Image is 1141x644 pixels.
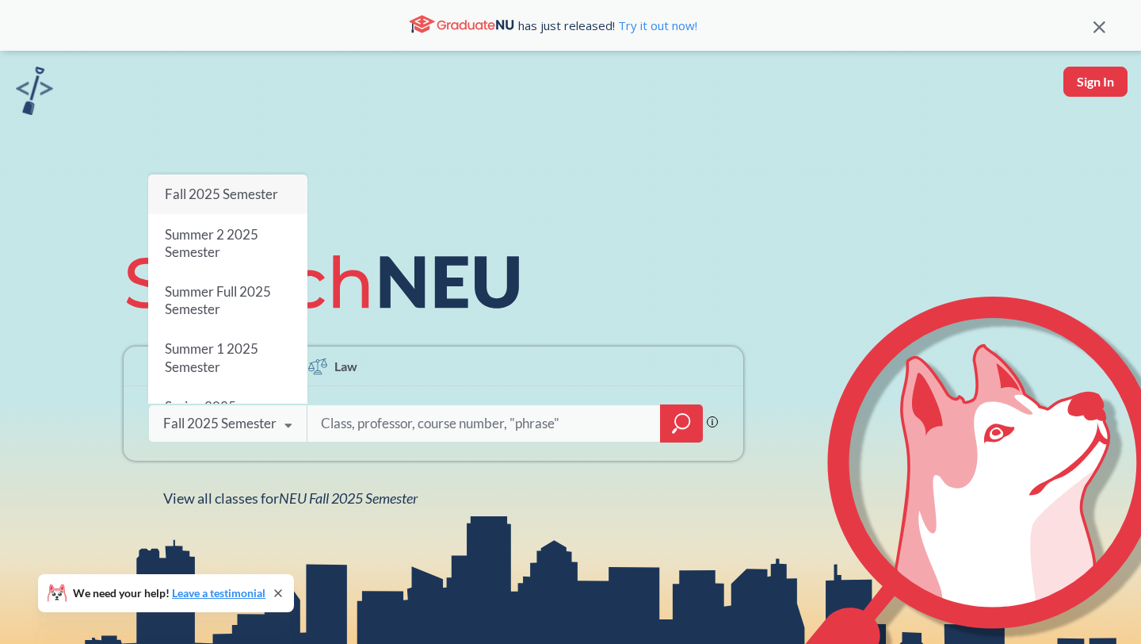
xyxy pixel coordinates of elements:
[319,407,649,440] input: Class, professor, course number, "phrase"
[165,398,236,432] span: Spring 2025 Semester
[73,588,265,599] span: We need your help!
[163,415,277,432] div: Fall 2025 Semester
[165,283,271,317] span: Summer Full 2025 Semester
[165,186,278,202] span: Fall 2025 Semester
[172,586,265,600] a: Leave a testimonial
[660,404,703,443] div: magnifying glass
[16,67,53,115] img: sandbox logo
[165,341,258,375] span: Summer 1 2025 Semester
[279,489,418,507] span: NEU Fall 2025 Semester
[615,17,697,33] a: Try it out now!
[165,226,258,260] span: Summer 2 2025 Semester
[672,412,691,435] svg: magnifying glass
[163,489,418,507] span: View all classes for
[1063,67,1128,97] button: Sign In
[16,67,53,120] a: sandbox logo
[334,357,357,375] span: Law
[518,17,697,34] span: has just released!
